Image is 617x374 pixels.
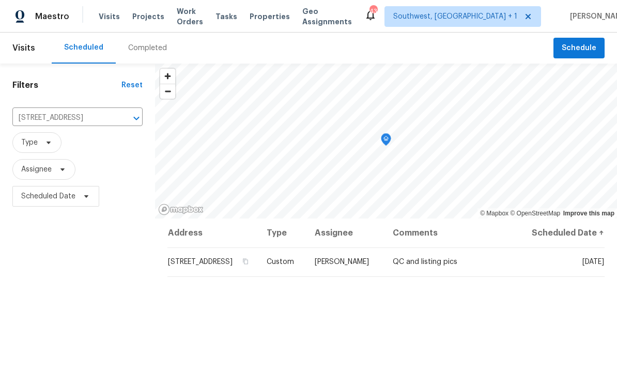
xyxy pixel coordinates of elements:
span: [PERSON_NAME] [315,258,369,266]
button: Copy Address [241,257,250,266]
span: Geo Assignments [302,6,352,27]
input: Search for an address... [12,110,114,126]
a: Mapbox [480,210,508,217]
button: Open [129,111,144,126]
span: Custom [267,258,294,266]
div: Reset [121,80,143,90]
a: OpenStreetMap [510,210,560,217]
span: [DATE] [582,258,604,266]
a: Mapbox homepage [158,204,204,215]
span: Southwest, [GEOGRAPHIC_DATA] + 1 [393,11,517,22]
div: Completed [128,43,167,53]
th: Scheduled Date ↑ [515,219,605,247]
span: QC and listing pics [393,258,457,266]
div: 43 [369,6,377,17]
button: Zoom out [160,84,175,99]
span: Properties [250,11,290,22]
span: Tasks [215,13,237,20]
span: Visits [99,11,120,22]
th: Comments [384,219,516,247]
span: [STREET_ADDRESS] [168,258,233,266]
th: Type [258,219,306,247]
button: Schedule [553,38,605,59]
span: Scheduled Date [21,191,75,201]
span: Assignee [21,164,52,175]
span: Maestro [35,11,69,22]
a: Improve this map [563,210,614,217]
th: Address [167,219,258,247]
span: Visits [12,37,35,59]
span: Type [21,137,38,148]
canvas: Map [155,64,617,219]
th: Assignee [306,219,384,247]
span: Projects [132,11,164,22]
div: Map marker [381,133,391,149]
span: Work Orders [177,6,203,27]
span: Schedule [562,42,596,55]
h1: Filters [12,80,121,90]
button: Zoom in [160,69,175,84]
div: Scheduled [64,42,103,53]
